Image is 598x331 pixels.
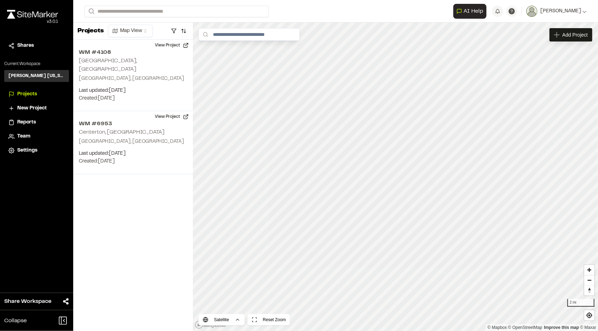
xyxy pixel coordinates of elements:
[8,147,65,154] a: Settings
[526,6,537,17] img: User
[4,317,27,325] span: Collapse
[77,26,104,36] p: Projects
[195,321,226,329] a: Mapbox logo
[151,111,193,122] button: View Project
[151,40,193,51] button: View Project
[584,286,594,295] span: Reset bearing to north
[17,147,37,154] span: Settings
[79,48,187,57] h2: WM #4108
[584,285,594,295] button: Reset bearing to north
[79,138,187,146] p: [GEOGRAPHIC_DATA], [GEOGRAPHIC_DATA]
[567,299,594,307] div: 2 mi
[79,150,187,158] p: Last updated: [DATE]
[487,325,507,330] a: Mapbox
[8,73,65,79] h3: [PERSON_NAME] [US_STATE]
[8,90,65,98] a: Projects
[580,325,596,330] a: Maxar
[8,104,65,112] a: New Project
[84,6,97,17] button: Search
[17,42,34,50] span: Shares
[508,325,542,330] a: OpenStreetMap
[4,61,69,67] p: Current Workspace
[17,104,47,112] span: New Project
[79,75,187,83] p: [GEOGRAPHIC_DATA], [GEOGRAPHIC_DATA]
[453,4,489,19] div: Open AI Assistant
[7,10,58,19] img: rebrand.png
[453,4,486,19] button: Open AI Assistant
[562,31,588,38] span: Add Project
[544,325,579,330] a: Map feedback
[17,90,37,98] span: Projects
[464,7,483,15] span: AI Help
[8,133,65,140] a: Team
[199,314,245,325] button: Satellite
[526,6,587,17] button: [PERSON_NAME]
[8,42,65,50] a: Shares
[79,87,187,95] p: Last updated: [DATE]
[247,314,290,325] button: Reset Zoom
[17,133,30,140] span: Team
[79,120,187,128] h2: WM #6953
[79,95,187,102] p: Created: [DATE]
[584,275,594,285] button: Zoom out
[4,297,51,306] span: Share Workspace
[584,310,594,320] button: Find my location
[8,119,65,126] a: Reports
[79,158,187,165] p: Created: [DATE]
[7,19,58,25] div: Oh geez...please don't...
[17,119,36,126] span: Reports
[584,265,594,275] button: Zoom in
[540,7,581,15] span: [PERSON_NAME]
[79,130,164,135] h2: Centerton, [GEOGRAPHIC_DATA]
[79,58,137,72] h2: [GEOGRAPHIC_DATA], [GEOGRAPHIC_DATA]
